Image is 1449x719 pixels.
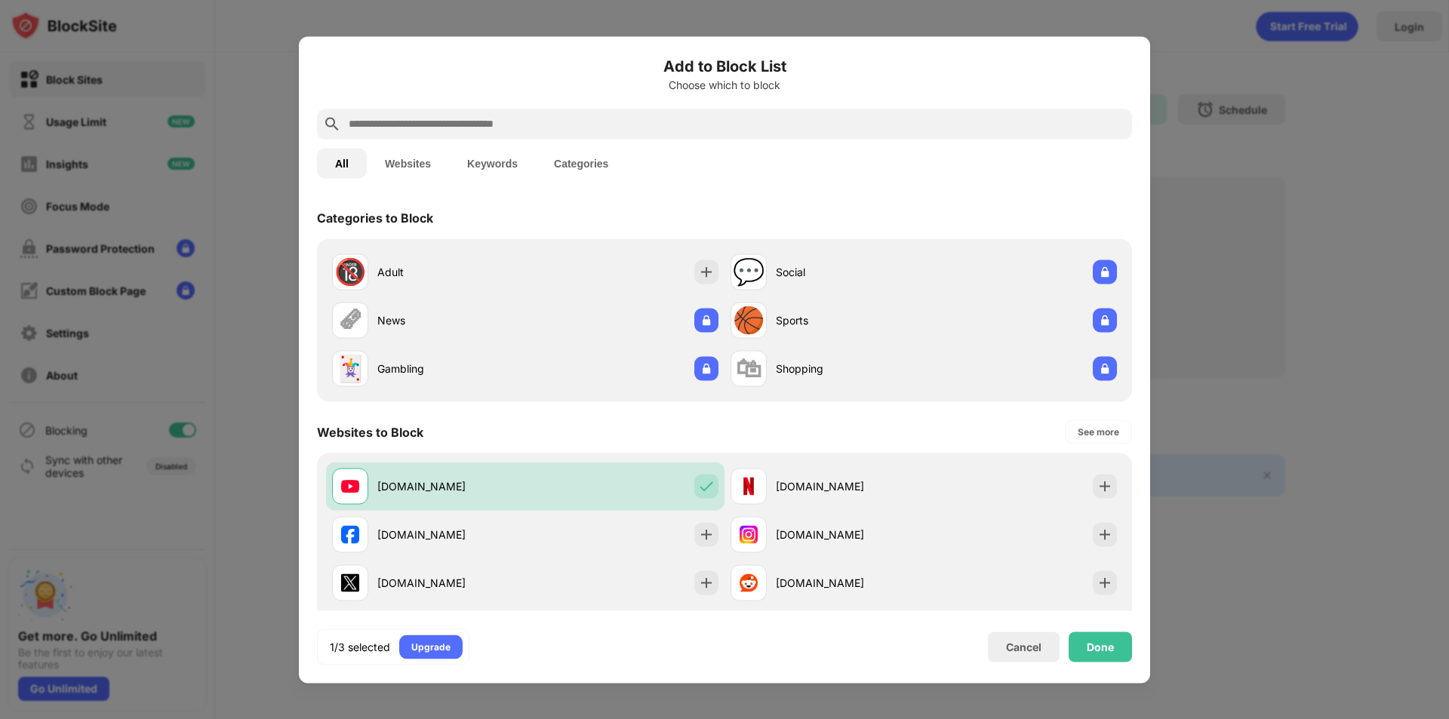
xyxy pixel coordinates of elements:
[740,525,758,543] img: favicons
[377,264,525,280] div: Adult
[334,353,366,384] div: 🃏
[317,424,423,439] div: Websites to Block
[740,573,758,591] img: favicons
[733,305,764,336] div: 🏀
[377,575,525,591] div: [DOMAIN_NAME]
[377,312,525,328] div: News
[341,573,359,591] img: favicons
[449,148,536,178] button: Keywords
[740,477,758,495] img: favicons
[330,639,390,654] div: 1/3 selected
[377,478,525,494] div: [DOMAIN_NAME]
[334,257,366,287] div: 🔞
[776,361,924,376] div: Shopping
[341,525,359,543] img: favicons
[377,527,525,542] div: [DOMAIN_NAME]
[776,478,924,494] div: [DOMAIN_NAME]
[317,148,367,178] button: All
[733,257,764,287] div: 💬
[1006,641,1041,653] div: Cancel
[337,305,363,336] div: 🗞
[317,54,1132,77] h6: Add to Block List
[776,264,924,280] div: Social
[776,312,924,328] div: Sports
[317,210,433,225] div: Categories to Block
[341,477,359,495] img: favicons
[1078,424,1119,439] div: See more
[776,527,924,542] div: [DOMAIN_NAME]
[536,148,626,178] button: Categories
[1087,641,1114,653] div: Done
[411,639,451,654] div: Upgrade
[367,148,449,178] button: Websites
[323,115,341,133] img: search.svg
[776,575,924,591] div: [DOMAIN_NAME]
[377,361,525,376] div: Gambling
[736,353,761,384] div: 🛍
[317,78,1132,91] div: Choose which to block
